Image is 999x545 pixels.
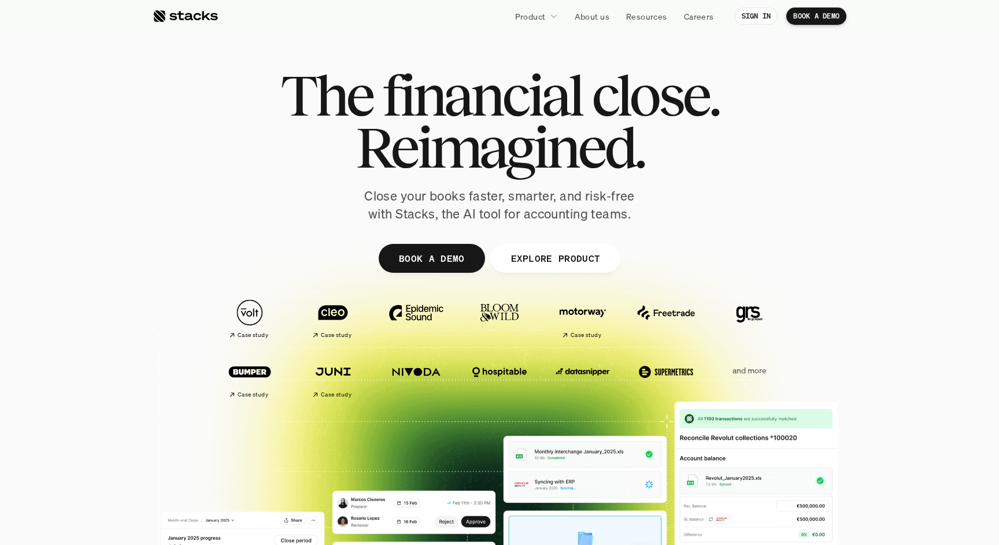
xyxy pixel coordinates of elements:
h2: Case study [321,391,351,398]
span: Reimagined. [356,121,644,173]
h2: Case study [571,332,601,339]
a: SIGN IN [735,8,778,25]
p: Careers [684,10,714,23]
a: Case study [214,294,286,344]
a: About us [568,6,616,27]
p: Product [515,10,546,23]
p: EXPLORE PRODUCT [510,250,600,266]
a: EXPLORE PRODUCT [490,244,620,273]
a: BOOK A DEMO [379,244,485,273]
a: Case study [547,294,619,344]
h2: Case study [238,391,268,398]
p: SIGN IN [742,12,771,20]
span: financial [382,69,582,121]
a: Careers [677,6,721,27]
a: Case study [297,294,369,344]
p: About us [575,10,609,23]
a: Resources [619,6,674,27]
h2: Case study [321,332,351,339]
p: Resources [626,10,667,23]
p: BOOK A DEMO [399,250,465,266]
p: and more [713,366,785,376]
a: Privacy Policy [136,268,187,276]
a: Case study [297,353,369,403]
h2: Case study [238,332,268,339]
a: BOOK A DEMO [786,8,846,25]
p: BOOK A DEMO [793,12,839,20]
a: Case study [214,353,286,403]
span: The [280,69,372,121]
p: Close your books faster, smarter, and risk-free with Stacks, the AI tool for accounting teams. [355,187,644,223]
span: close. [591,69,719,121]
